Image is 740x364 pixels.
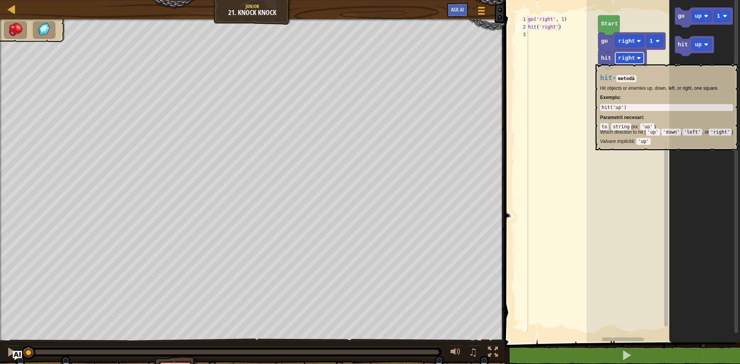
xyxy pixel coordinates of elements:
text: right [618,38,635,44]
text: Start [601,21,618,27]
text: up [695,13,702,19]
text: hit [678,42,688,48]
code: 'up' [646,129,660,136]
div: 1 [515,15,528,23]
div: 2 [515,23,528,31]
text: go [601,38,608,44]
h4: - [600,74,733,82]
p: Which direction to hit ( , , , or ) [600,129,733,135]
code: 'down' [661,129,681,136]
code: 'up' [636,138,651,145]
span: ♫ [469,346,478,358]
span: Ask AI [451,6,464,13]
button: ♫ [467,345,481,361]
span: Exemplu [600,95,619,100]
text: 1 [717,13,720,19]
button: Toggle fullscreen [485,345,501,361]
code: string [611,123,631,130]
code: 'right' [709,129,732,136]
div: ( ) [600,124,733,144]
text: go [678,13,685,19]
button: Arată meniul jocului [472,3,491,21]
li: Collect the gems. [33,21,56,39]
div: hit('up') [602,105,732,110]
span: ex [633,124,638,129]
text: up [695,42,702,48]
p: Hit objects or enemies up, down, left, or right, one square. [600,86,733,91]
span: : [643,115,644,120]
span: : [637,124,640,129]
code: metodă [616,75,636,82]
li: Hit the crates. [4,21,27,39]
button: Ctrl + P: Pause [4,345,19,361]
button: Ask AI [13,351,22,360]
text: 1 [649,38,653,44]
code: to [600,123,609,130]
button: Reglează volumul [448,345,463,361]
span: Parametrii necesari [600,115,643,120]
code: 'left' [683,129,702,136]
button: Ask AI [447,3,468,17]
text: right [618,55,635,61]
div: 3 [515,31,528,39]
text: hit [601,55,612,61]
span: : [634,139,637,144]
strong: : [600,95,621,100]
span: Valoare implicită [600,139,634,144]
code: 'up' [640,123,654,130]
span: : [609,124,611,129]
span: hit [600,74,612,82]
